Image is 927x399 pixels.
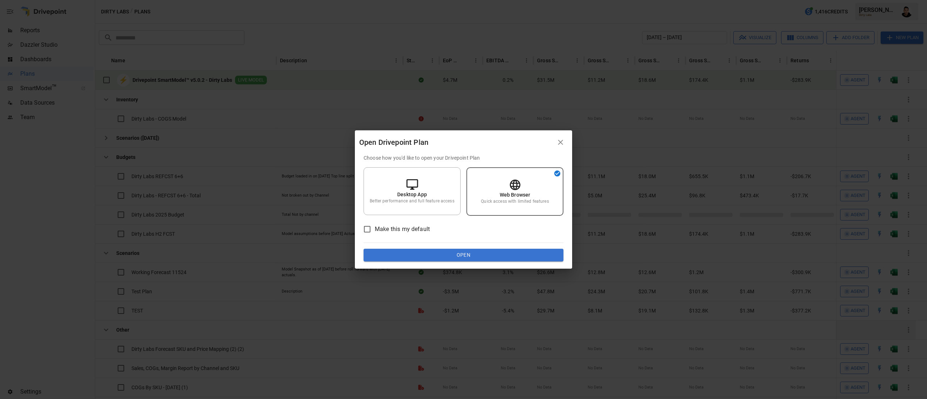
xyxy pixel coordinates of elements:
[370,198,454,204] p: Better performance and full feature access
[364,154,563,161] p: Choose how you'd like to open your Drivepoint Plan
[364,249,563,262] button: Open
[481,198,549,205] p: Quick access with limited features
[359,136,553,148] div: Open Drivepoint Plan
[397,191,427,198] p: Desktop App
[500,191,530,198] p: Web Browser
[375,225,430,234] span: Make this my default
